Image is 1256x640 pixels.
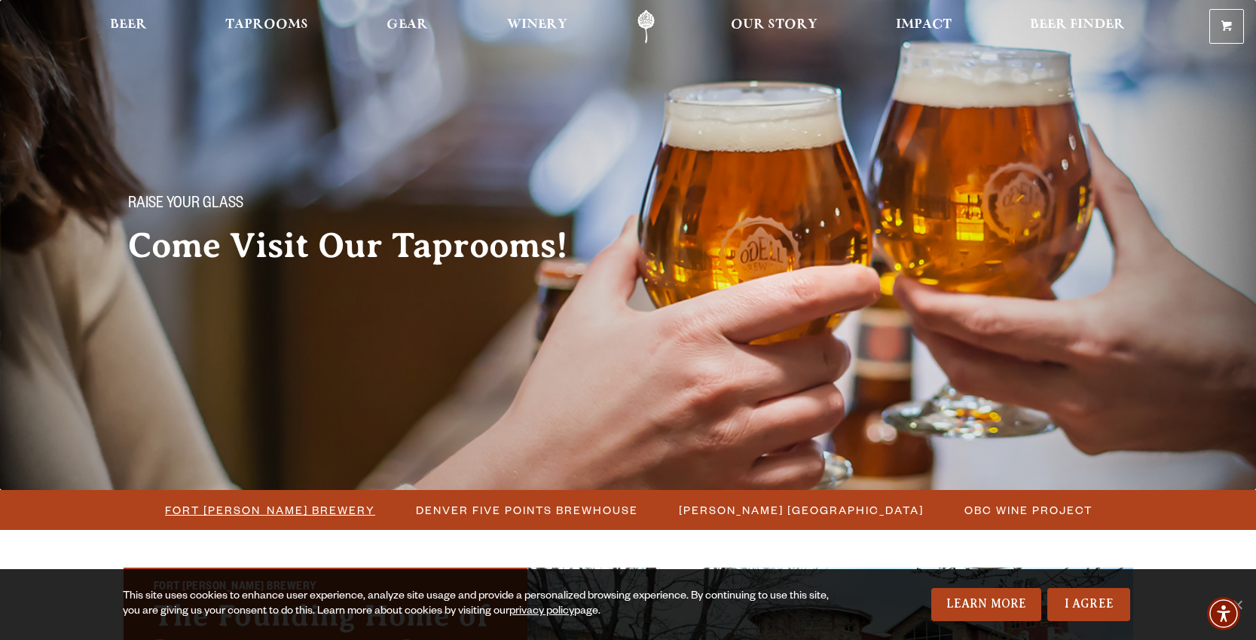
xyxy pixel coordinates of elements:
[896,19,952,31] span: Impact
[128,195,243,215] span: Raise your glass
[416,499,638,521] span: Denver Five Points Brewhouse
[377,10,438,44] a: Gear
[670,499,931,521] a: [PERSON_NAME] [GEOGRAPHIC_DATA]
[407,499,646,521] a: Denver Five Points Brewhouse
[123,589,831,620] div: This site uses cookies to enhance user experience, analyze site usage and provide a personalized ...
[156,499,383,521] a: Fort [PERSON_NAME] Brewery
[128,227,598,265] h2: Come Visit Our Taprooms!
[721,10,827,44] a: Our Story
[886,10,961,44] a: Impact
[1020,10,1135,44] a: Beer Finder
[497,10,577,44] a: Winery
[1030,19,1125,31] span: Beer Finder
[1047,588,1130,621] a: I Agree
[955,499,1100,521] a: OBC Wine Project
[100,10,157,44] a: Beer
[110,19,147,31] span: Beer
[964,499,1093,521] span: OBC Wine Project
[165,499,375,521] span: Fort [PERSON_NAME] Brewery
[509,606,574,618] a: privacy policy
[387,19,428,31] span: Gear
[618,10,674,44] a: Odell Home
[931,588,1042,621] a: Learn More
[731,19,817,31] span: Our Story
[1207,597,1240,630] div: Accessibility Menu
[215,10,318,44] a: Taprooms
[225,19,308,31] span: Taprooms
[679,499,924,521] span: [PERSON_NAME] [GEOGRAPHIC_DATA]
[507,19,567,31] span: Winery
